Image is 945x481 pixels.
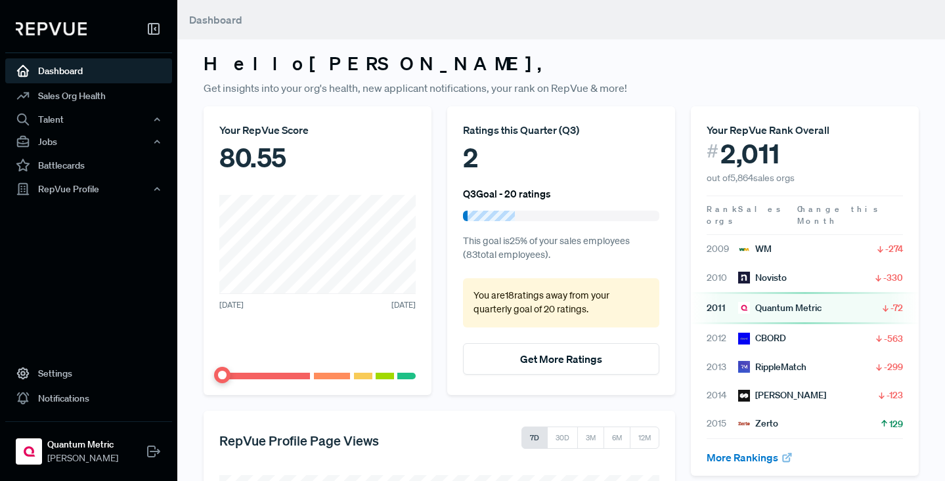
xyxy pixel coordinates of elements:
div: Novisto [738,271,787,285]
a: Dashboard [5,58,172,83]
img: Oliver Wyman [738,390,750,402]
button: 30D [547,427,578,449]
p: This goal is 25 % of your sales employees ( 83 total employees). [463,234,659,262]
span: -299 [884,360,903,373]
span: 2011 [707,301,738,315]
a: More Rankings [707,451,793,464]
span: 2013 [707,360,738,374]
h5: RepVue Profile Page Views [219,432,379,448]
img: Quantum Metric [18,441,39,462]
span: Sales orgs [707,203,783,226]
button: 6M [604,427,630,449]
span: Rank [707,203,738,215]
img: CBORD [738,333,750,345]
span: 2,011 [720,138,780,169]
span: # [707,138,718,165]
img: RippleMatch [738,361,750,373]
button: 3M [577,427,604,449]
span: 2009 [707,242,738,256]
span: [DATE] [391,299,416,311]
a: Battlecards [5,153,172,178]
img: Zerto [738,418,750,430]
a: Quantum MetricQuantum Metric[PERSON_NAME] [5,421,172,471]
div: 2 [463,138,659,177]
span: Change this Month [797,203,880,226]
div: RippleMatch [738,360,806,374]
a: Sales Org Health [5,83,172,108]
button: Jobs [5,131,172,153]
img: Novisto [738,272,750,283]
p: Get insights into your org's health, new applicant notifications, your rank on RepVue & more! [204,80,919,96]
span: out of 5,864 sales orgs [707,172,795,184]
span: [PERSON_NAME] [47,451,118,465]
div: CBORD [738,331,786,345]
button: Talent [5,108,172,131]
span: 2012 [707,331,738,345]
h6: Q3 Goal - 20 ratings [463,188,551,199]
span: -72 [890,301,903,314]
p: You are 18 ratings away from your quarterly goal of 20 ratings . [473,289,649,317]
img: RepVue [16,22,87,35]
span: 2015 [707,417,738,430]
span: Dashboard [189,13,242,26]
span: 2010 [707,271,738,285]
h3: Hello [PERSON_NAME] , [204,52,919,75]
span: -123 [887,388,903,402]
img: Quantum Metric [738,302,750,314]
a: Notifications [5,386,172,411]
div: 80.55 [219,138,416,177]
span: 2014 [707,388,738,402]
button: 7D [521,427,548,449]
img: WM [738,243,750,255]
div: [PERSON_NAME] [738,388,826,402]
span: -563 [884,332,903,345]
button: RepVue Profile [5,178,172,200]
div: Quantum Metric [738,301,822,315]
div: Ratings this Quarter ( Q3 ) [463,122,659,138]
span: -330 [883,271,903,284]
span: [DATE] [219,299,244,311]
span: Your RepVue Rank Overall [707,123,829,136]
div: WM [738,242,772,256]
div: Your RepVue Score [219,122,416,138]
a: Settings [5,361,172,386]
button: 12M [630,427,659,449]
button: Get More Ratings [463,343,659,375]
span: 129 [889,417,903,430]
span: -274 [885,242,903,255]
strong: Quantum Metric [47,438,118,451]
div: Zerto [738,417,778,430]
